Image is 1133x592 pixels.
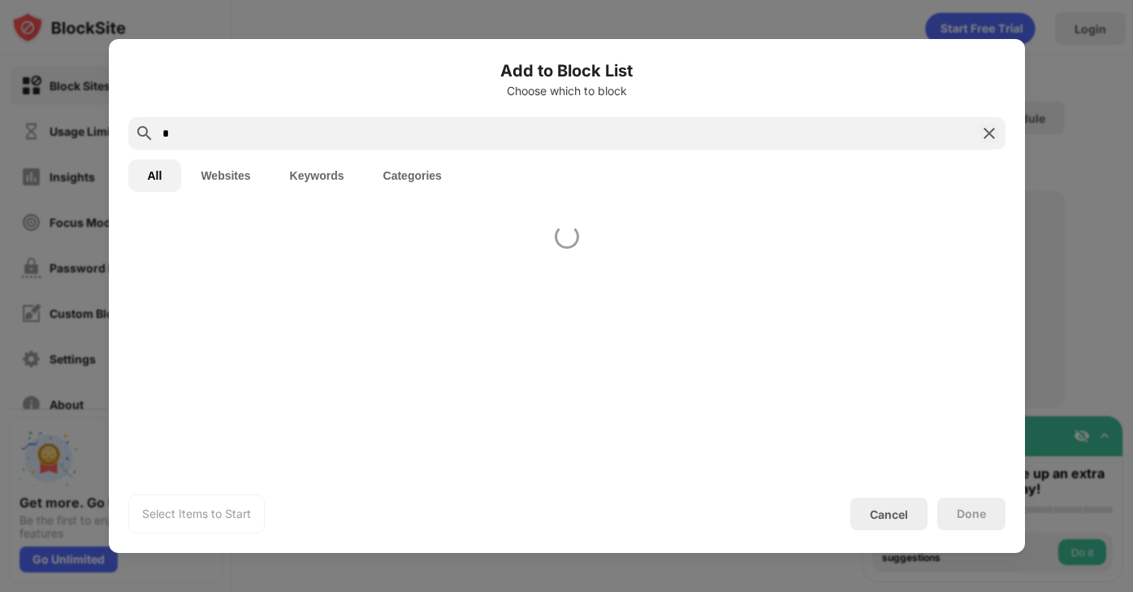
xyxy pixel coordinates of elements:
button: All [128,159,182,192]
h6: Add to Block List [128,59,1005,83]
button: Keywords [270,159,364,192]
div: Done [957,507,986,520]
img: search.svg [135,124,154,143]
button: Websites [181,159,270,192]
img: search-close [979,124,999,143]
div: Select Items to Start [142,506,251,522]
button: Categories [364,159,461,192]
div: Choose which to block [128,85,1005,98]
div: Cancel [870,507,908,521]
